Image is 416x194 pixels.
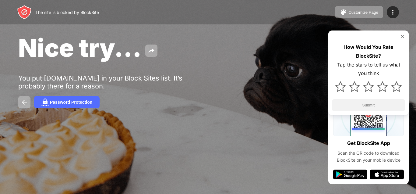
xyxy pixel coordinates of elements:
img: share.svg [148,47,155,54]
span: Nice try... [18,33,142,63]
img: google-play.svg [333,170,367,179]
img: pallet.svg [340,9,347,16]
img: star.svg [349,81,360,92]
button: Submit [332,99,405,111]
div: Customize Page [348,10,378,15]
img: menu-icon.svg [389,9,397,16]
div: Scan the QR code to download BlockSite on your mobile device [333,150,404,163]
div: You put [DOMAIN_NAME] in your Block Sites list. It’s probably there for a reason. [18,74,206,90]
div: The site is blocked by BlockSite [35,10,99,15]
div: How Would You Rate BlockSite? [332,43,405,60]
img: back.svg [21,99,28,106]
img: password.svg [41,99,49,106]
div: Get BlockSite App [347,139,390,148]
button: Customize Page [335,6,383,18]
img: app-store.svg [370,170,404,179]
img: star.svg [335,81,346,92]
iframe: Banner [18,117,162,187]
img: star.svg [391,81,402,92]
button: Password Protection [34,96,100,108]
img: rate-us-close.svg [400,34,405,39]
img: star.svg [363,81,374,92]
img: header-logo.svg [17,5,32,20]
img: star.svg [377,81,388,92]
div: Password Protection [50,100,92,105]
div: Tap the stars to tell us what you think [332,60,405,78]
